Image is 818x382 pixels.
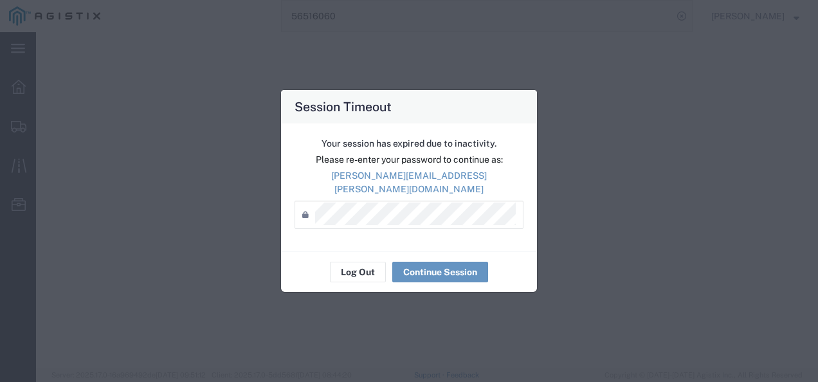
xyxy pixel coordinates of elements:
h4: Session Timeout [295,97,392,116]
p: Your session has expired due to inactivity. [295,137,523,150]
p: [PERSON_NAME][EMAIL_ADDRESS][PERSON_NAME][DOMAIN_NAME] [295,169,523,196]
p: Please re-enter your password to continue as: [295,153,523,167]
button: Continue Session [392,262,488,282]
button: Log Out [330,262,386,282]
